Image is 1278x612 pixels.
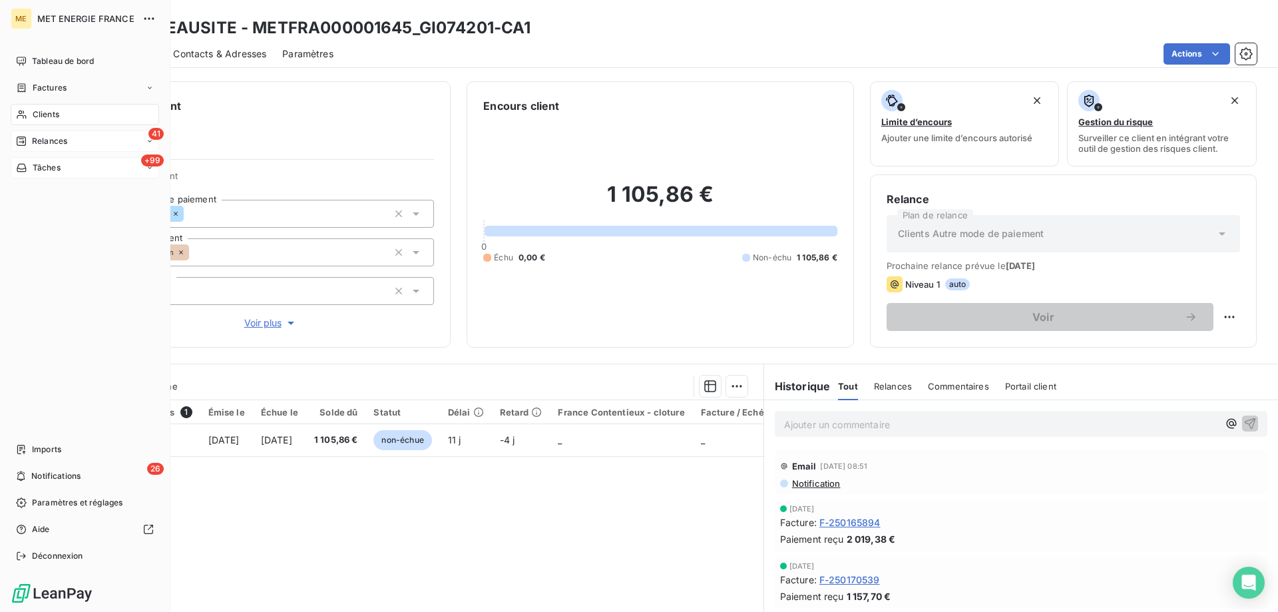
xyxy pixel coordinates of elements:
[33,82,67,94] span: Factures
[780,573,817,587] span: Facture :
[789,562,815,570] span: [DATE]
[847,532,896,546] span: 2 019,38 €
[558,434,562,446] span: _
[1078,133,1245,154] span: Surveiller ce client en intégrant votre outil de gestion des risques client.
[32,497,122,509] span: Paramètres et réglages
[519,252,545,264] span: 0,00 €
[838,381,858,392] span: Tout
[500,407,542,418] div: Retard
[33,109,59,121] span: Clients
[789,505,815,513] span: [DATE]
[701,434,705,446] span: _
[481,241,487,252] span: 0
[898,227,1044,240] span: Clients Autre mode de paiement
[107,316,434,330] button: Voir plus
[819,573,880,587] span: F-250170539
[1067,81,1257,166] button: Gestion du risqueSurveiller ce client en intégrant votre outil de gestion des risques client.
[32,55,94,67] span: Tableau de bord
[32,550,83,562] span: Déconnexion
[173,47,266,61] span: Contacts & Adresses
[753,252,791,264] span: Non-échu
[870,81,1060,166] button: Limite d’encoursAjouter une limite d’encours autorisé
[148,128,164,140] span: 41
[905,279,940,290] span: Niveau 1
[261,434,292,446] span: [DATE]
[903,312,1184,322] span: Voir
[208,407,245,418] div: Émise le
[701,407,792,418] div: Facture / Echéancier
[483,181,837,221] h2: 1 105,86 €
[847,589,891,603] span: 1 157,70 €
[184,208,194,220] input: Ajouter une valeur
[180,406,192,418] span: 1
[33,162,61,174] span: Tâches
[887,260,1240,271] span: Prochaine relance prévue le
[107,170,434,189] span: Propriétés Client
[117,16,531,40] h3: SDC BEAUSITE - METFRA000001645_GI074201-CA1
[81,98,434,114] h6: Informations client
[11,583,93,604] img: Logo LeanPay
[764,378,831,394] h6: Historique
[945,278,970,290] span: auto
[11,8,32,29] div: ME
[373,430,431,450] span: non-échue
[1006,260,1036,271] span: [DATE]
[282,47,333,61] span: Paramètres
[11,519,159,540] a: Aide
[314,407,358,418] div: Solde dû
[1078,117,1153,127] span: Gestion du risque
[261,407,298,418] div: Échue le
[32,444,61,456] span: Imports
[141,154,164,166] span: +99
[887,303,1213,331] button: Voir
[1164,43,1230,65] button: Actions
[147,463,164,475] span: 26
[314,434,358,447] span: 1 105,86 €
[792,461,817,471] span: Email
[483,98,559,114] h6: Encours client
[494,252,513,264] span: Échu
[819,515,881,529] span: F-250165894
[1233,567,1265,599] div: Open Intercom Messenger
[887,191,1240,207] h6: Relance
[874,381,912,392] span: Relances
[780,532,844,546] span: Paiement reçu
[208,434,240,446] span: [DATE]
[558,407,684,418] div: France Contentieux - cloture
[373,407,431,418] div: Statut
[500,434,515,446] span: -4 j
[791,478,841,489] span: Notification
[37,13,134,24] span: MET ENERGIE FRANCE
[32,523,50,535] span: Aide
[448,407,484,418] div: Délai
[244,316,298,330] span: Voir plus
[797,252,837,264] span: 1 105,86 €
[32,135,67,147] span: Relances
[820,462,867,470] span: [DATE] 08:51
[189,246,200,258] input: Ajouter une valeur
[448,434,461,446] span: 11 j
[1005,381,1056,392] span: Portail client
[780,589,844,603] span: Paiement reçu
[928,381,989,392] span: Commentaires
[780,515,817,529] span: Facture :
[881,117,952,127] span: Limite d’encours
[881,133,1032,143] span: Ajouter une limite d’encours autorisé
[31,470,81,482] span: Notifications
